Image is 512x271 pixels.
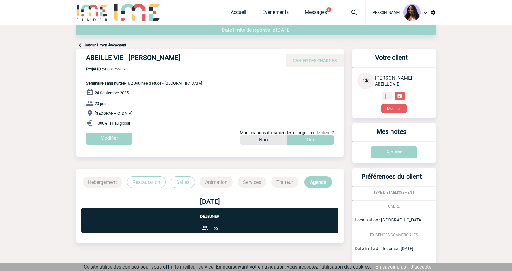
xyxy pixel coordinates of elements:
[231,9,246,18] a: Accueil
[214,227,218,231] span: 20
[81,208,338,219] p: Déjeuner
[271,177,298,188] p: Traiteur
[200,198,220,205] b: [DATE]
[86,67,103,71] b: Projet ID :
[355,128,428,141] h3: Mes notes
[238,177,266,188] p: Services
[355,246,413,251] span: Date limite de Réponse : [DATE]
[355,54,428,67] h3: Votre client
[326,7,331,12] button: 6
[293,58,337,63] span: CAHIER DES CHARGES
[95,121,130,126] span: 1 000 € HT au global
[375,75,412,81] span: [PERSON_NAME]
[83,177,122,188] p: Hébergement
[375,82,399,86] span: ABEILLE VIE
[200,177,233,188] p: Animation
[381,104,407,113] button: Modifier
[397,94,403,99] img: chat-24-px-w.png
[373,190,415,195] span: TYPE D'ETABLISSEMENT
[384,94,390,99] img: portable.png
[86,54,271,64] h4: ABEILLE VIE - [PERSON_NAME]
[403,4,421,21] img: 131234-0.jpg
[411,264,431,270] a: J'accepte
[355,217,423,222] span: Localisation : [GEOGRAPHIC_DATA]
[304,176,332,188] p: Agenda
[375,264,406,270] a: En savoir plus
[95,90,129,95] span: 24 Septembre 2025
[86,81,125,86] span: Séminaire sans nuitée
[307,135,314,145] p: Oui
[371,146,417,158] input: Ajouter
[370,233,418,237] span: EXIGENCES COMMERCIALES
[95,111,132,116] span: [GEOGRAPHIC_DATA]
[305,9,327,18] a: Messages
[372,10,400,15] span: [PERSON_NAME]
[355,173,428,186] h3: Préférences du client
[222,27,291,33] span: Date limite de réponse le [DATE]
[259,135,268,145] p: Non
[95,101,109,106] span: 20 pers.
[240,130,334,135] span: Modifications du cahier des charges par le client ?
[84,264,371,270] span: Ce site utilise des cookies pour vous offrir le meilleur service. En poursuivant votre navigation...
[86,81,202,86] span: - 1/2 Journée d'étude - [GEOGRAPHIC_DATA]
[86,67,202,71] span: 2000425205
[262,9,289,18] a: Evénements
[388,204,400,209] span: CADRE
[76,4,108,21] img: IME-Finder
[127,176,166,188] p: Restauration
[201,225,209,232] img: group-24-px-b.png
[363,78,369,84] span: CR
[86,133,132,145] input: Modifier
[85,43,126,47] a: Retour à mon événement
[171,176,195,188] p: Salles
